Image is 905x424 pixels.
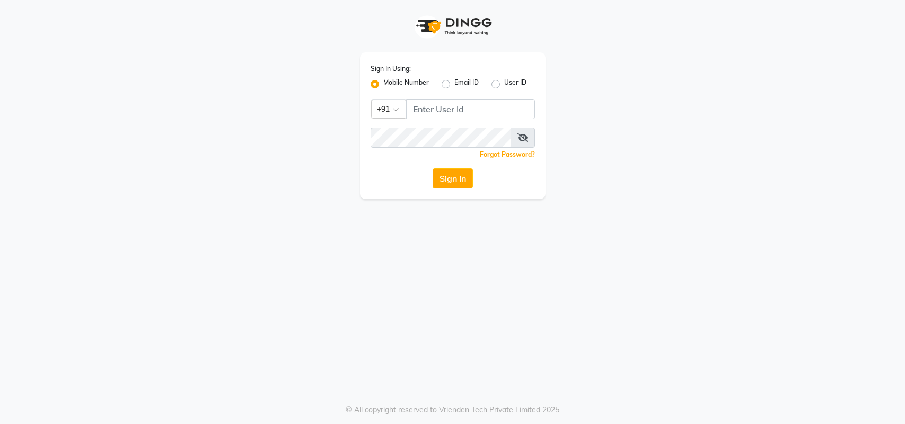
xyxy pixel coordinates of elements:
[504,78,526,91] label: User ID
[383,78,429,91] label: Mobile Number
[371,64,411,74] label: Sign In Using:
[406,99,535,119] input: Username
[410,11,495,42] img: logo1.svg
[454,78,479,91] label: Email ID
[371,128,511,148] input: Username
[480,150,535,158] a: Forgot Password?
[433,168,473,188] button: Sign In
